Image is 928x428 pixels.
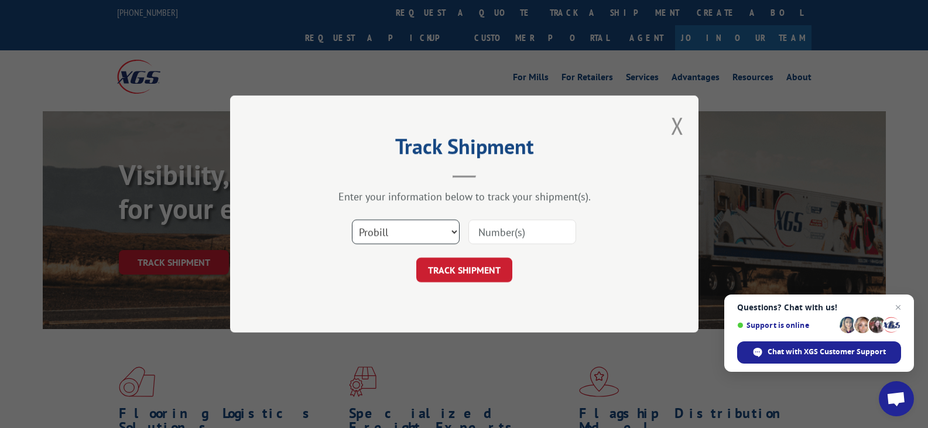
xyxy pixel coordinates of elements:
[289,138,640,160] h2: Track Shipment
[737,303,901,312] span: Questions? Chat with us!
[289,190,640,203] div: Enter your information below to track your shipment(s).
[468,220,576,244] input: Number(s)
[737,321,835,330] span: Support is online
[879,381,914,416] a: Open chat
[768,347,886,357] span: Chat with XGS Customer Support
[416,258,512,282] button: TRACK SHIPMENT
[671,110,684,141] button: Close modal
[737,341,901,364] span: Chat with XGS Customer Support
